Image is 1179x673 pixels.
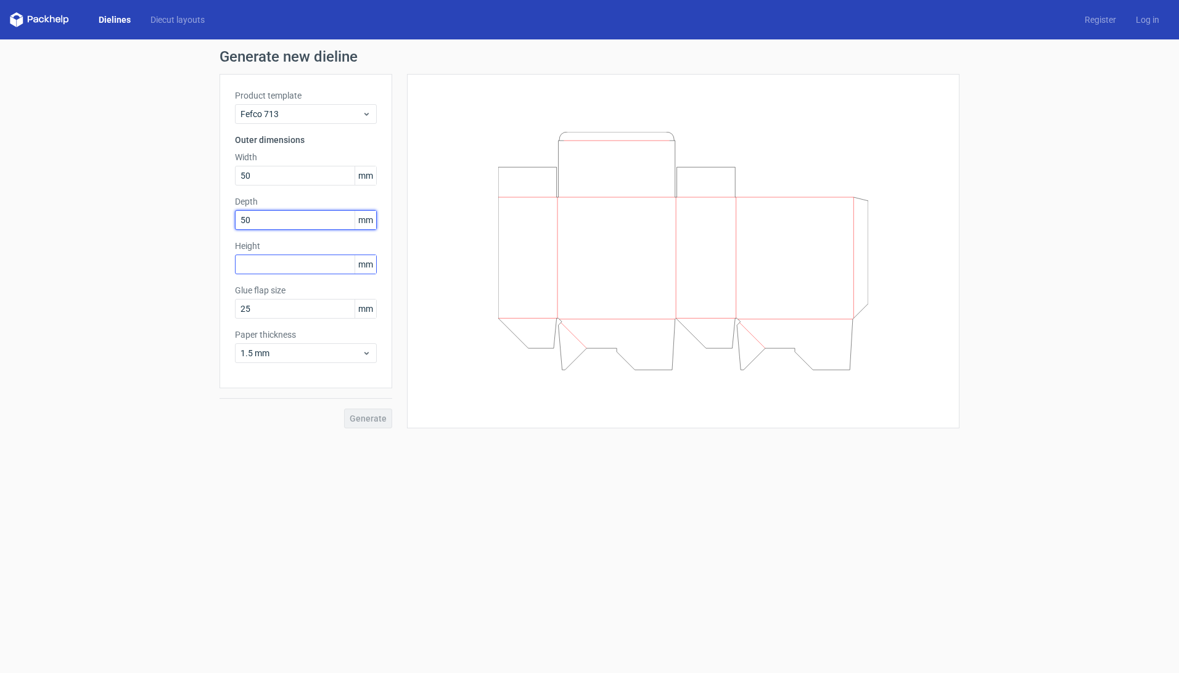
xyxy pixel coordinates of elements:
[1126,14,1169,26] a: Log in
[355,255,376,274] span: mm
[235,195,377,208] label: Depth
[355,166,376,185] span: mm
[240,108,362,120] span: Fefco 713
[355,300,376,318] span: mm
[235,240,377,252] label: Height
[235,328,377,341] label: Paper thickness
[235,151,377,163] label: Width
[89,14,141,26] a: Dielines
[235,89,377,102] label: Product template
[235,134,377,146] h3: Outer dimensions
[1075,14,1126,26] a: Register
[240,347,362,359] span: 1.5 mm
[220,49,959,64] h1: Generate new dieline
[141,14,215,26] a: Diecut layouts
[355,211,376,229] span: mm
[235,284,377,296] label: Glue flap size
